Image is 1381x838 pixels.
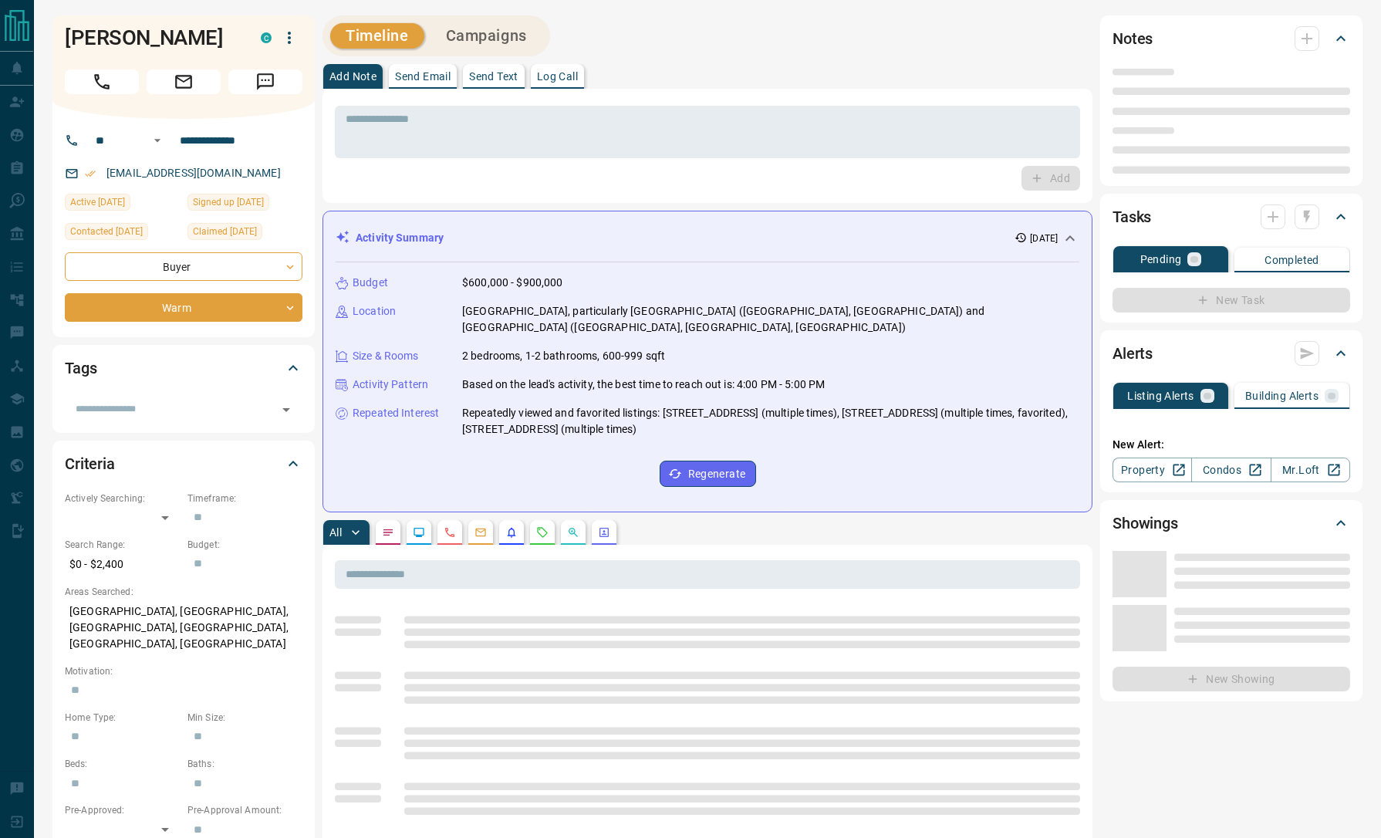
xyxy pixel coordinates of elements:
[353,348,419,364] p: Size & Rooms
[329,527,342,538] p: All
[353,405,439,421] p: Repeated Interest
[1113,335,1350,372] div: Alerts
[1113,437,1350,453] p: New Alert:
[148,131,167,150] button: Open
[1127,390,1194,401] p: Listing Alerts
[353,303,396,319] p: Location
[1140,254,1182,265] p: Pending
[65,350,302,387] div: Tags
[353,377,428,393] p: Activity Pattern
[65,252,302,281] div: Buyer
[1271,458,1350,482] a: Mr.Loft
[474,526,487,539] svg: Emails
[65,293,302,322] div: Warm
[85,168,96,179] svg: Email Verified
[1113,204,1151,229] h2: Tasks
[65,25,238,50] h1: [PERSON_NAME]
[65,69,139,94] span: Call
[65,585,302,599] p: Areas Searched:
[193,194,264,210] span: Signed up [DATE]
[469,71,518,82] p: Send Text
[353,275,388,291] p: Budget
[65,552,180,577] p: $0 - $2,400
[187,492,302,505] p: Timeframe:
[187,711,302,725] p: Min Size:
[462,377,825,393] p: Based on the lead's activity, the best time to reach out is: 4:00 PM - 5:00 PM
[65,194,180,215] div: Sat Oct 11 2025
[187,538,302,552] p: Budget:
[660,461,756,487] button: Regenerate
[462,348,665,364] p: 2 bedrooms, 1-2 bathrooms, 600-999 sqft
[1113,20,1350,57] div: Notes
[187,803,302,817] p: Pre-Approval Amount:
[567,526,579,539] svg: Opportunities
[1113,26,1153,51] h2: Notes
[413,526,425,539] svg: Lead Browsing Activity
[187,223,302,245] div: Fri Oct 10 2025
[462,303,1079,336] p: [GEOGRAPHIC_DATA], particularly [GEOGRAPHIC_DATA] ([GEOGRAPHIC_DATA], [GEOGRAPHIC_DATA]) and [GEO...
[65,599,302,657] p: [GEOGRAPHIC_DATA], [GEOGRAPHIC_DATA], [GEOGRAPHIC_DATA], [GEOGRAPHIC_DATA], [GEOGRAPHIC_DATA], [G...
[65,445,302,482] div: Criteria
[330,23,424,49] button: Timeline
[70,224,143,239] span: Contacted [DATE]
[65,757,180,771] p: Beds:
[65,356,96,380] h2: Tags
[329,71,376,82] p: Add Note
[1245,390,1319,401] p: Building Alerts
[395,71,451,82] p: Send Email
[462,275,563,291] p: $600,000 - $900,000
[193,224,257,239] span: Claimed [DATE]
[444,526,456,539] svg: Calls
[1113,458,1192,482] a: Property
[70,194,125,210] span: Active [DATE]
[1113,341,1153,366] h2: Alerts
[65,664,302,678] p: Motivation:
[275,399,297,421] button: Open
[1265,255,1319,265] p: Completed
[65,451,115,476] h2: Criteria
[336,224,1079,252] div: Activity Summary[DATE]
[1030,231,1058,245] p: [DATE]
[228,69,302,94] span: Message
[65,538,180,552] p: Search Range:
[147,69,221,94] span: Email
[187,194,302,215] div: Sun Feb 25 2024
[536,526,549,539] svg: Requests
[382,526,394,539] svg: Notes
[1113,505,1350,542] div: Showings
[356,230,444,246] p: Activity Summary
[1113,198,1350,235] div: Tasks
[505,526,518,539] svg: Listing Alerts
[65,711,180,725] p: Home Type:
[187,757,302,771] p: Baths:
[1113,511,1178,536] h2: Showings
[65,492,180,505] p: Actively Searching:
[431,23,542,49] button: Campaigns
[598,526,610,539] svg: Agent Actions
[65,803,180,817] p: Pre-Approved:
[65,223,180,245] div: Fri Oct 10 2025
[462,405,1079,438] p: Repeatedly viewed and favorited listings: [STREET_ADDRESS] (multiple times), [STREET_ADDRESS] (mu...
[106,167,281,179] a: [EMAIL_ADDRESS][DOMAIN_NAME]
[261,32,272,43] div: condos.ca
[537,71,578,82] p: Log Call
[1191,458,1271,482] a: Condos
